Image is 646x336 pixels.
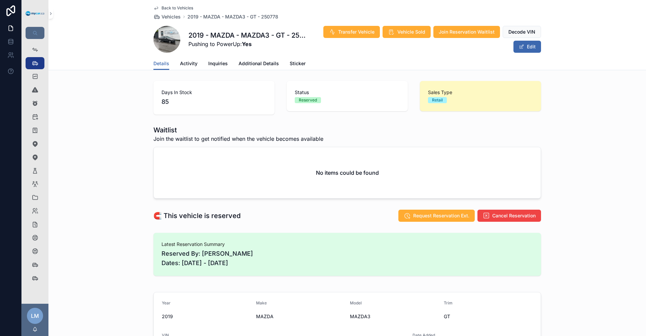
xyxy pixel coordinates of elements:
[153,211,241,220] h1: 🧲 This vehicle is reserved
[208,57,228,71] a: Inquiries
[477,210,541,222] button: Cancel Reservation
[239,57,279,71] a: Additional Details
[398,210,475,222] button: Request Reservation Ext.
[256,300,267,305] span: Make
[161,249,533,268] span: Reserved By: [PERSON_NAME] Dates: [DATE] - [DATE]
[153,135,323,143] span: Join the waitlist to get notified when the vehicle becomes available
[239,60,279,67] span: Additional Details
[508,29,535,35] span: Decode VIN
[180,57,198,71] a: Activity
[350,300,362,305] span: Model
[503,26,541,38] button: Decode VIN
[492,212,536,219] span: Cancel Reservation
[161,5,193,11] span: Back to Vehicles
[428,89,533,96] span: Sales Type
[161,241,533,248] span: Latest Reservation Summary
[256,313,345,320] span: MAZDA
[153,57,169,70] a: Details
[338,29,374,35] span: Transfer Vehicle
[290,60,306,67] span: Sticker
[153,60,169,67] span: Details
[316,169,379,177] h2: No items could be found
[290,57,306,71] a: Sticker
[323,26,380,38] button: Transfer Vehicle
[413,212,469,219] span: Request Reservation Ext.
[433,26,500,38] button: Join Reservation Waitlist
[153,5,193,11] a: Back to Vehicles
[432,97,443,103] div: Retail
[299,97,317,103] div: Reserved
[208,60,228,67] span: Inquiries
[242,41,252,47] strong: Yes
[397,29,425,35] span: Vehicle Sold
[187,13,278,20] a: 2019 - MAZDA - MAZDA3 - GT - 250778
[513,41,541,53] button: Edit
[188,31,306,40] h1: 2019 - MAZDA - MAZDA3 - GT - 250778
[153,13,181,20] a: Vehicles
[383,26,431,38] button: Vehicle Sold
[161,89,266,96] span: Days In Stock
[439,29,495,35] span: Join Reservation Waitlist
[444,313,533,320] span: GT
[295,89,400,96] span: Status
[31,312,39,320] span: LM
[162,313,251,320] span: 2019
[444,300,453,305] span: Trim
[153,125,323,135] h1: Waitlist
[26,11,44,16] img: App logo
[188,40,306,48] span: Pushing to PowerUp:
[161,97,266,107] span: 85
[180,60,198,67] span: Activity
[22,39,48,293] div: scrollable content
[162,300,171,305] span: Year
[350,313,438,320] span: MAZDA3
[161,13,181,20] span: Vehicles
